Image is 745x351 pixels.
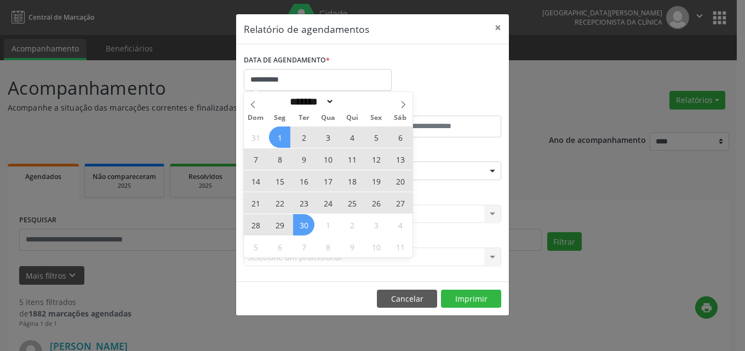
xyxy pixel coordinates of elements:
[375,99,501,116] label: ATÉ
[293,214,314,235] span: Setembro 30, 2025
[293,236,314,257] span: Outubro 7, 2025
[245,170,266,192] span: Setembro 14, 2025
[365,192,387,214] span: Setembro 26, 2025
[293,170,314,192] span: Setembro 16, 2025
[389,170,411,192] span: Setembro 20, 2025
[244,22,369,36] h5: Relatório de agendamentos
[245,192,266,214] span: Setembro 21, 2025
[317,126,339,148] span: Setembro 3, 2025
[286,96,334,107] select: Month
[365,214,387,235] span: Outubro 3, 2025
[317,192,339,214] span: Setembro 24, 2025
[365,236,387,257] span: Outubro 10, 2025
[269,192,290,214] span: Setembro 22, 2025
[269,236,290,257] span: Outubro 6, 2025
[487,14,509,41] button: Close
[317,148,339,170] span: Setembro 10, 2025
[341,192,363,214] span: Setembro 25, 2025
[389,192,411,214] span: Setembro 27, 2025
[293,192,314,214] span: Setembro 23, 2025
[341,148,363,170] span: Setembro 11, 2025
[244,52,330,69] label: DATA DE AGENDAMENTO
[317,170,339,192] span: Setembro 17, 2025
[341,236,363,257] span: Outubro 9, 2025
[293,126,314,148] span: Setembro 2, 2025
[244,114,268,122] span: Dom
[341,126,363,148] span: Setembro 4, 2025
[269,214,290,235] span: Setembro 29, 2025
[441,290,501,308] button: Imprimir
[245,236,266,257] span: Outubro 5, 2025
[269,148,290,170] span: Setembro 8, 2025
[365,126,387,148] span: Setembro 5, 2025
[245,148,266,170] span: Setembro 7, 2025
[317,236,339,257] span: Outubro 8, 2025
[341,214,363,235] span: Outubro 2, 2025
[389,214,411,235] span: Outubro 4, 2025
[245,126,266,148] span: Agosto 31, 2025
[389,148,411,170] span: Setembro 13, 2025
[389,126,411,148] span: Setembro 6, 2025
[388,114,412,122] span: Sáb
[292,114,316,122] span: Ter
[293,148,314,170] span: Setembro 9, 2025
[340,114,364,122] span: Qui
[341,170,363,192] span: Setembro 18, 2025
[334,96,370,107] input: Year
[364,114,388,122] span: Sex
[389,236,411,257] span: Outubro 11, 2025
[365,170,387,192] span: Setembro 19, 2025
[365,148,387,170] span: Setembro 12, 2025
[316,114,340,122] span: Qua
[269,126,290,148] span: Setembro 1, 2025
[269,170,290,192] span: Setembro 15, 2025
[317,214,339,235] span: Outubro 1, 2025
[377,290,437,308] button: Cancelar
[268,114,292,122] span: Seg
[245,214,266,235] span: Setembro 28, 2025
